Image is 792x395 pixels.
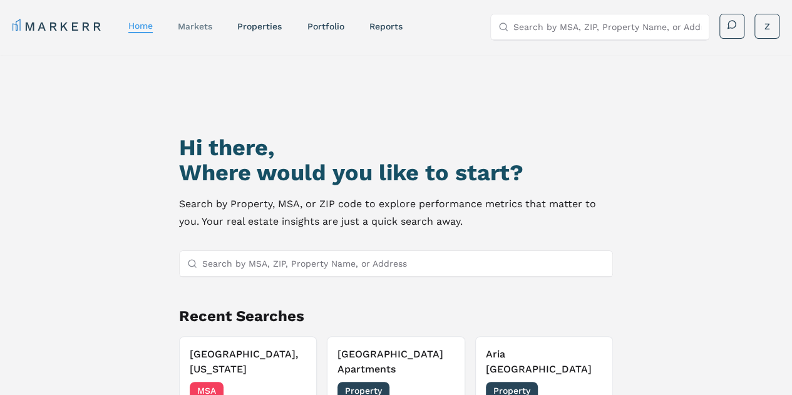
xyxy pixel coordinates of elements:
[369,21,402,31] a: reports
[178,21,212,31] a: markets
[486,347,603,377] h3: Aria [GEOGRAPHIC_DATA]
[754,14,779,39] button: Z
[764,20,770,33] span: Z
[179,160,614,185] h2: Where would you like to start?
[202,251,605,276] input: Search by MSA, ZIP, Property Name, or Address
[13,18,103,35] a: MARKERR
[337,347,455,377] h3: [GEOGRAPHIC_DATA] Apartments
[190,347,307,377] h3: [GEOGRAPHIC_DATA], [US_STATE]
[179,195,614,230] p: Search by Property, MSA, or ZIP code to explore performance metrics that matter to you. Your real...
[128,21,153,31] a: home
[179,135,614,160] h1: Hi there,
[307,21,344,31] a: Portfolio
[513,14,701,39] input: Search by MSA, ZIP, Property Name, or Address
[179,306,614,326] h2: Recent Searches
[237,21,282,31] a: properties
